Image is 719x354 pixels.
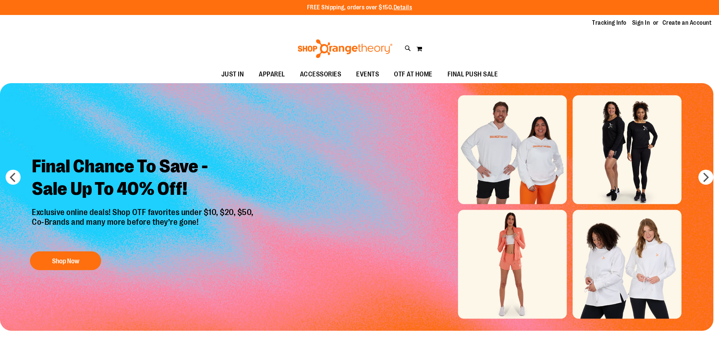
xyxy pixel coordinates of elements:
a: OTF AT HOME [386,66,440,83]
img: Shop Orangetheory [297,39,394,58]
a: Tracking Info [592,19,627,27]
a: JUST IN [214,66,252,83]
span: ACCESSORIES [300,66,342,83]
button: next [698,170,713,185]
a: EVENTS [349,66,386,83]
button: Shop Now [30,251,101,270]
a: Final Chance To Save -Sale Up To 40% Off! Exclusive online deals! Shop OTF favorites under $10, $... [26,149,261,274]
p: Exclusive online deals! Shop OTF favorites under $10, $20, $50, Co-Brands and many more before th... [26,208,261,244]
a: FINAL PUSH SALE [440,66,506,83]
span: EVENTS [356,66,379,83]
a: Sign In [632,19,650,27]
a: ACCESSORIES [292,66,349,83]
h2: Final Chance To Save - Sale Up To 40% Off! [26,149,261,208]
p: FREE Shipping, orders over $150. [307,3,412,12]
a: APPAREL [251,66,292,83]
span: FINAL PUSH SALE [448,66,498,83]
span: OTF AT HOME [394,66,433,83]
a: Details [394,4,412,11]
button: prev [6,170,21,185]
span: APPAREL [259,66,285,83]
a: Create an Account [662,19,712,27]
span: JUST IN [221,66,244,83]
